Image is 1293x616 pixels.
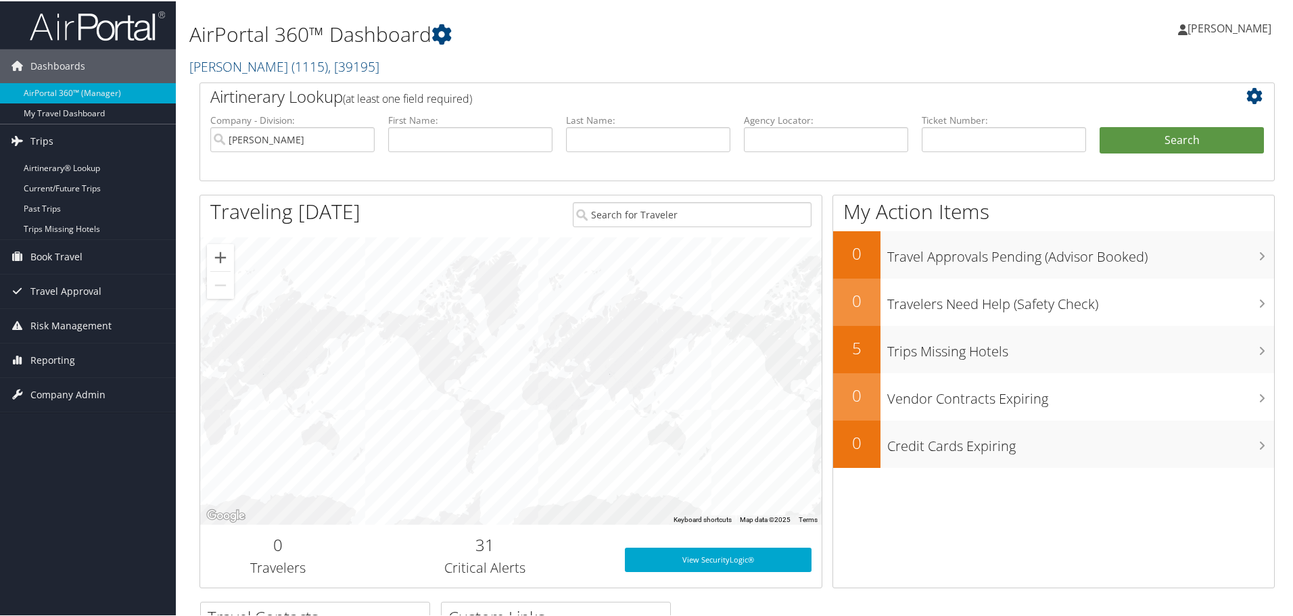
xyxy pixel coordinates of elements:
[204,506,248,523] a: Open this area in Google Maps (opens a new window)
[204,506,248,523] img: Google
[833,277,1274,325] a: 0Travelers Need Help (Safety Check)
[740,515,791,522] span: Map data ©2025
[30,308,112,341] span: Risk Management
[366,532,605,555] h2: 31
[566,112,730,126] label: Last Name:
[30,48,85,82] span: Dashboards
[922,112,1086,126] label: Ticket Number:
[833,241,880,264] h2: 0
[625,546,812,571] a: View SecurityLogic®
[887,334,1274,360] h3: Trips Missing Hotels
[799,515,818,522] a: Terms (opens in new tab)
[833,196,1274,224] h1: My Action Items
[674,514,732,523] button: Keyboard shortcuts
[1100,126,1264,153] button: Search
[1178,7,1285,47] a: [PERSON_NAME]
[744,112,908,126] label: Agency Locator:
[210,532,346,555] h2: 0
[291,56,328,74] span: ( 1115 )
[833,383,880,406] h2: 0
[887,287,1274,312] h3: Travelers Need Help (Safety Check)
[573,201,812,226] input: Search for Traveler
[30,273,101,307] span: Travel Approval
[30,123,53,157] span: Trips
[30,342,75,376] span: Reporting
[1188,20,1271,34] span: [PERSON_NAME]
[189,56,379,74] a: [PERSON_NAME]
[366,557,605,576] h3: Critical Alerts
[833,325,1274,372] a: 5Trips Missing Hotels
[210,557,346,576] h3: Travelers
[343,90,472,105] span: (at least one field required)
[30,9,165,41] img: airportal-logo.png
[30,377,105,410] span: Company Admin
[833,430,880,453] h2: 0
[189,19,920,47] h1: AirPortal 360™ Dashboard
[388,112,553,126] label: First Name:
[833,230,1274,277] a: 0Travel Approvals Pending (Advisor Booked)
[833,419,1274,467] a: 0Credit Cards Expiring
[833,372,1274,419] a: 0Vendor Contracts Expiring
[210,84,1175,107] h2: Airtinerary Lookup
[833,288,880,311] h2: 0
[887,239,1274,265] h3: Travel Approvals Pending (Advisor Booked)
[833,335,880,358] h2: 5
[207,243,234,270] button: Zoom in
[30,239,83,273] span: Book Travel
[887,381,1274,407] h3: Vendor Contracts Expiring
[210,196,360,224] h1: Traveling [DATE]
[207,270,234,298] button: Zoom out
[328,56,379,74] span: , [ 39195 ]
[210,112,375,126] label: Company - Division:
[887,429,1274,454] h3: Credit Cards Expiring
